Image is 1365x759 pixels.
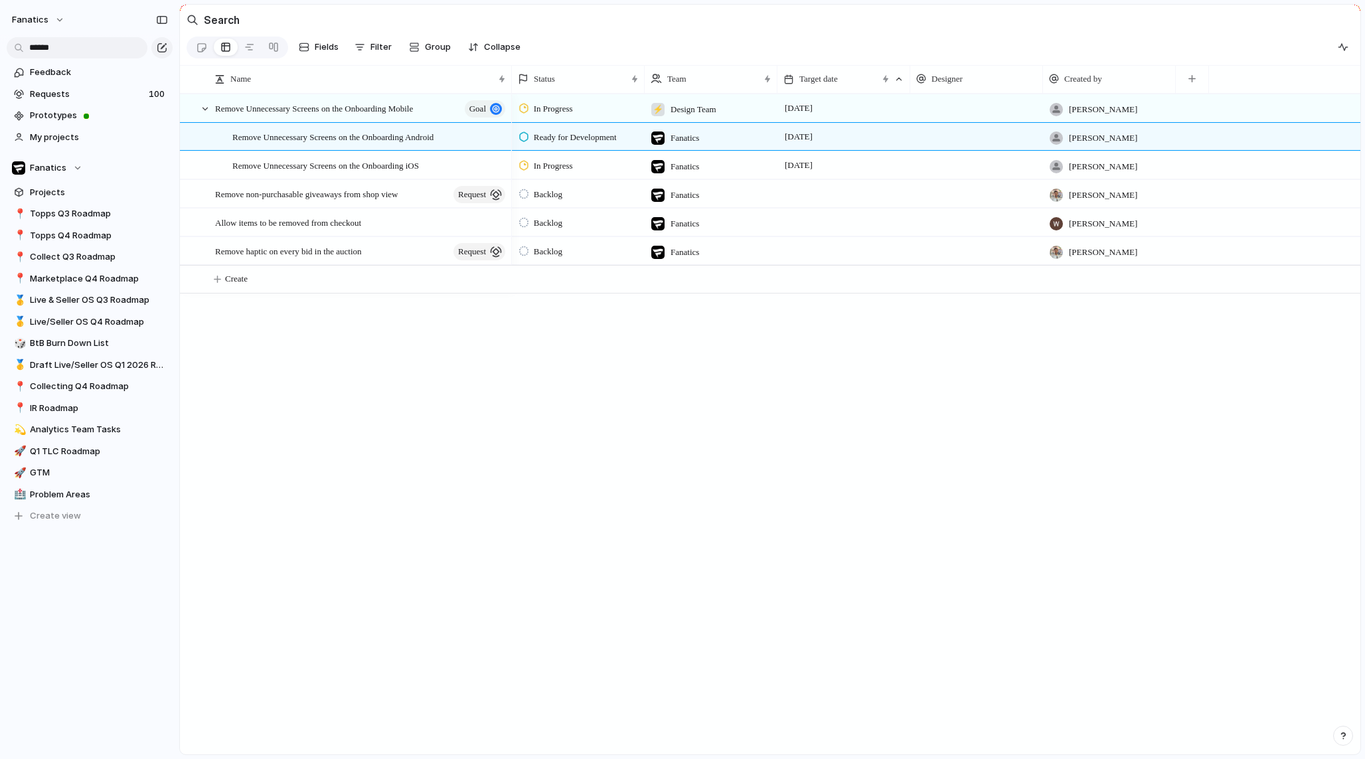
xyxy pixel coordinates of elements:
[7,204,173,224] a: 📍Topps Q3 Roadmap
[30,250,168,264] span: Collect Q3 Roadmap
[7,106,173,126] a: Prototypes
[7,333,173,353] a: 🎲BtB Burn Down List
[14,379,23,394] div: 📍
[30,488,168,501] span: Problem Areas
[14,293,23,308] div: 🥇
[230,72,251,86] span: Name
[12,207,25,220] button: 📍
[30,229,168,242] span: Topps Q4 Roadmap
[30,509,81,523] span: Create view
[30,423,168,436] span: Analytics Team Tasks
[14,271,23,286] div: 📍
[7,463,173,483] a: 🚀GTM
[225,272,248,286] span: Create
[30,272,168,286] span: Marketplace Q4 Roadmap
[204,12,240,28] h2: Search
[232,157,419,173] span: Remove Unnecessary Screens on the Onboarding iOS
[12,380,25,393] button: 📍
[7,355,173,375] a: 🥇Draft Live/Seller OS Q1 2026 Roadmap
[14,422,23,438] div: 💫
[12,466,25,479] button: 🚀
[215,214,361,230] span: Allow items to be removed from checkout
[370,41,392,54] span: Filter
[14,228,23,243] div: 📍
[7,442,173,462] a: 🚀Q1 TLC Roadmap
[349,37,397,58] button: Filter
[14,487,23,502] div: 🏥
[215,243,362,258] span: Remove haptic on every bid in the auction
[7,269,173,289] a: 📍Marketplace Q4 Roadmap
[14,465,23,481] div: 🚀
[14,400,23,416] div: 📍
[30,186,168,199] span: Projects
[12,229,25,242] button: 📍
[12,359,25,372] button: 🥇
[14,250,23,265] div: 📍
[7,312,173,332] a: 🥇Live/Seller OS Q4 Roadmap
[149,88,167,101] span: 100
[7,226,173,246] a: 📍Topps Q4 Roadmap
[7,506,173,526] button: Create view
[12,402,25,415] button: 📍
[7,485,173,505] a: 🏥Problem Areas
[6,9,72,31] button: fanatics
[12,488,25,501] button: 🏥
[30,294,168,307] span: Live & Seller OS Q3 Roadmap
[7,84,173,104] a: Requests100
[315,41,339,54] span: Fields
[30,109,168,122] span: Prototypes
[14,336,23,351] div: 🎲
[30,207,168,220] span: Topps Q3 Roadmap
[7,158,173,178] button: Fanatics
[30,466,168,479] span: GTM
[12,337,25,350] button: 🎲
[30,380,168,393] span: Collecting Q4 Roadmap
[931,72,963,86] span: Designer
[12,294,25,307] button: 🥇
[14,314,23,329] div: 🥇
[30,337,168,350] span: BtB Burn Down List
[7,127,173,147] a: My projects
[534,72,555,86] span: Status
[30,315,168,329] span: Live/Seller OS Q4 Roadmap
[7,247,173,267] a: 📍Collect Q3 Roadmap
[7,420,173,440] a: 💫Analytics Team Tasks
[1064,72,1102,86] span: Created by
[7,377,173,396] a: 📍Collecting Q4 Roadmap
[425,41,451,54] span: Group
[293,37,344,58] button: Fields
[12,250,25,264] button: 📍
[14,444,23,459] div: 🚀
[484,41,521,54] span: Collapse
[12,445,25,458] button: 🚀
[402,37,457,58] button: Group
[799,72,838,86] span: Target date
[30,359,168,372] span: Draft Live/Seller OS Q1 2026 Roadmap
[30,66,168,79] span: Feedback
[12,423,25,436] button: 💫
[30,402,168,415] span: IR Roadmap
[7,290,173,310] a: 🥇Live & Seller OS Q3 Roadmap
[667,72,686,86] span: Team
[7,398,173,418] a: 📍IR Roadmap
[30,161,66,175] span: Fanatics
[30,445,168,458] span: Q1 TLC Roadmap
[30,88,145,101] span: Requests
[14,207,23,222] div: 📍
[232,129,434,144] span: Remove Unnecessary Screens on the Onboarding Android
[12,272,25,286] button: 📍
[30,131,168,144] span: My projects
[12,13,48,27] span: fanatics
[12,315,25,329] button: 🥇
